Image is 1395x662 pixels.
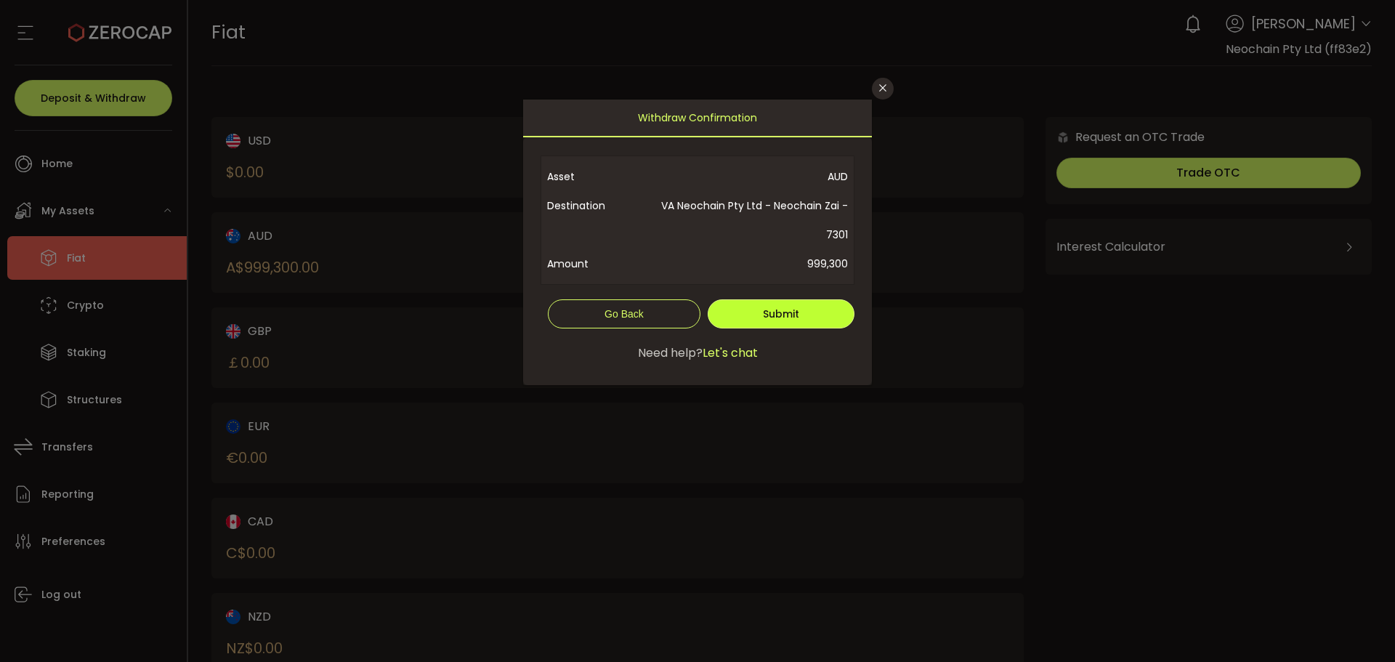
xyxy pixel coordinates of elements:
[547,249,639,278] span: Amount
[708,299,854,328] button: Submit
[604,308,644,320] span: Go Back
[703,344,758,362] span: Let's chat
[639,162,848,191] span: AUD
[638,344,703,362] span: Need help?
[547,162,639,191] span: Asset
[547,191,639,249] span: Destination
[1322,592,1395,662] iframe: Chat Widget
[548,299,700,328] button: Go Back
[638,100,757,136] span: Withdraw Confirmation
[639,249,848,278] span: 999,300
[872,78,894,100] button: Close
[763,307,799,321] span: Submit
[639,191,848,249] span: VA Neochain Pty Ltd - Neochain Zai - 7301
[523,100,872,385] div: dialog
